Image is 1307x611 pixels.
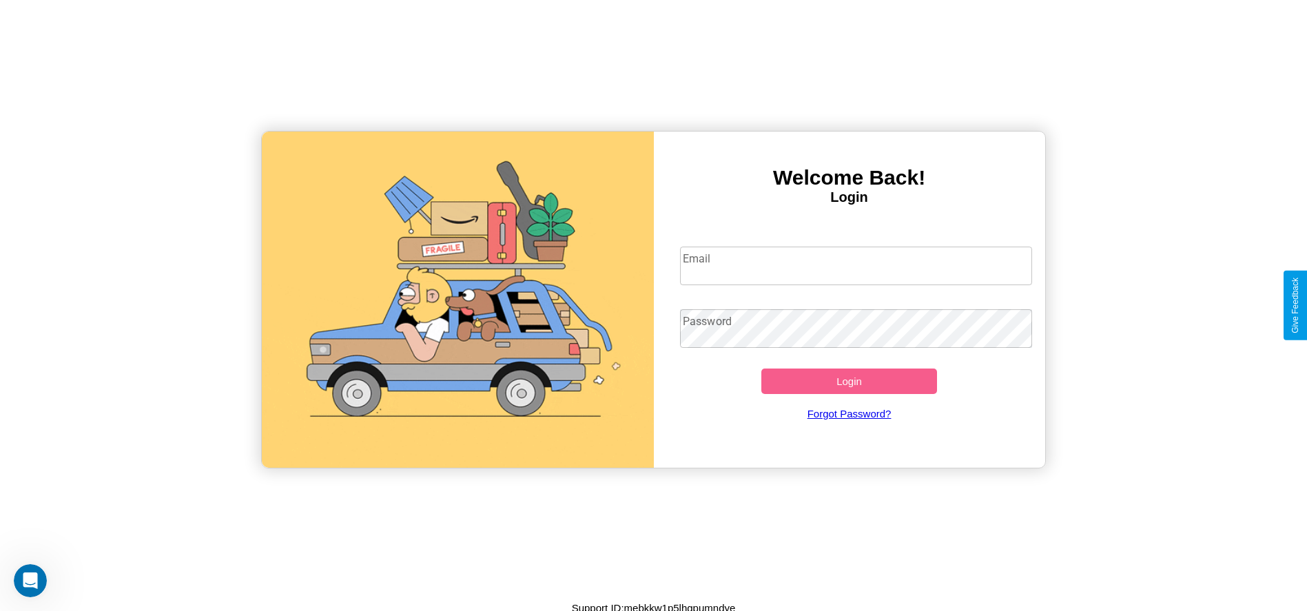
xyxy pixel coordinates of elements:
[673,394,1025,433] a: Forgot Password?
[262,132,653,468] img: gif
[654,189,1045,205] h4: Login
[761,369,938,394] button: Login
[14,564,47,597] iframe: Intercom live chat
[1290,278,1300,333] div: Give Feedback
[654,166,1045,189] h3: Welcome Back!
